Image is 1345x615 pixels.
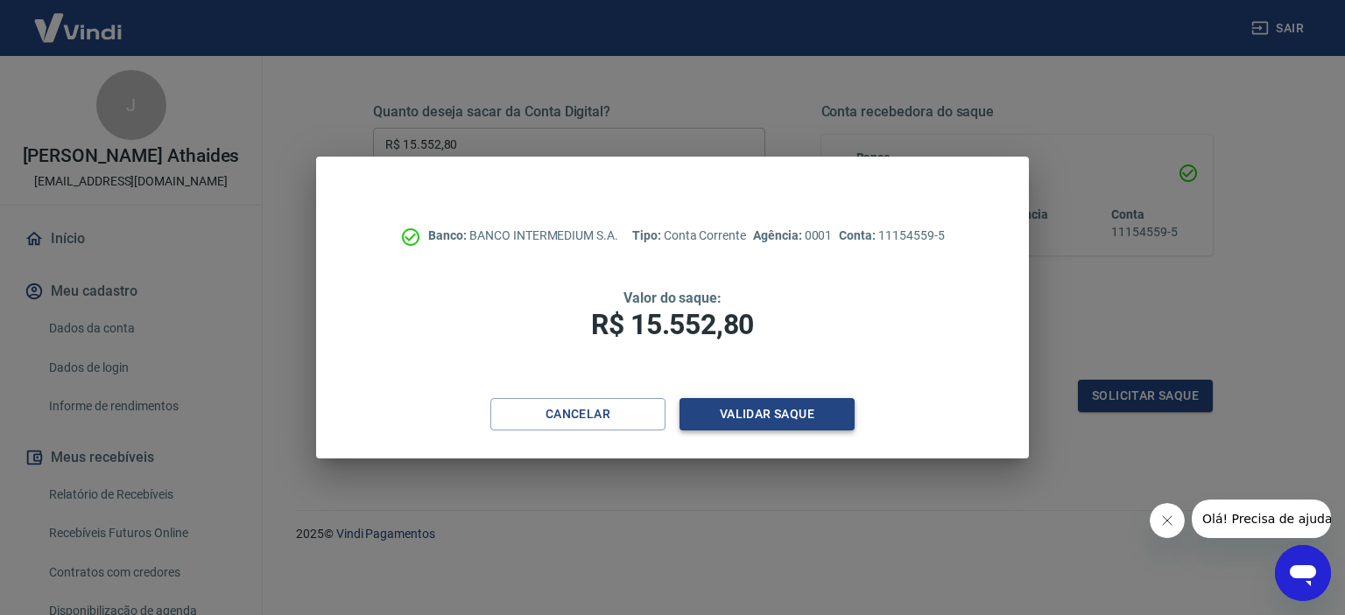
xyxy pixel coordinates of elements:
span: Valor do saque: [623,290,722,306]
button: Cancelar [490,398,665,430]
p: 0001 [753,227,832,245]
span: Tipo: [632,228,664,242]
p: 11154559-5 [839,227,944,245]
span: Agência: [753,228,805,242]
p: BANCO INTERMEDIUM S.A. [428,227,618,245]
iframe: Mensagem da empresa [1192,500,1331,538]
iframe: Fechar mensagem [1150,503,1185,538]
span: Conta: [839,228,878,242]
span: Banco: [428,228,469,242]
span: Olá! Precisa de ajuda? [11,12,147,26]
span: R$ 15.552,80 [591,308,754,341]
p: Conta Corrente [632,227,746,245]
button: Validar saque [680,398,855,430]
iframe: Botão para abrir a janela de mensagens [1275,545,1331,601]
